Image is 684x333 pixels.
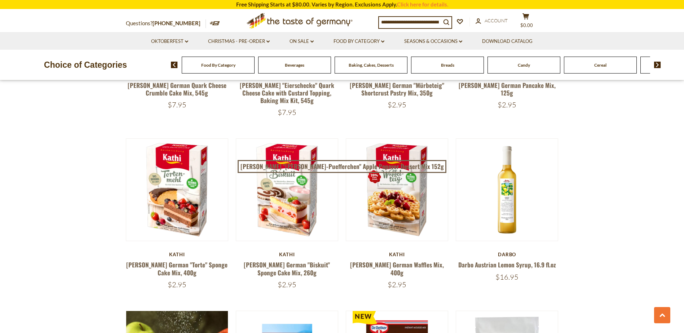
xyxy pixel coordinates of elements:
img: previous arrow [171,62,178,68]
img: next arrow [654,62,661,68]
a: Account [476,17,508,25]
img: Kathi German "Torte" Sponge Cake Mix, 400g [126,139,228,241]
a: Candy [518,62,530,68]
a: Download Catalog [482,37,533,45]
a: [PERSON_NAME] German "Mürbeteig" Shortcrust Pastry Mix, 350g [350,81,444,97]
button: $0.00 [515,13,537,31]
div: Kathi [236,252,339,257]
div: Darbo [456,252,559,257]
div: Kathi [346,252,449,257]
a: [PERSON_NAME] German "Torte" Sponge Cake Mix, 400g [126,260,228,277]
span: $7.95 [168,100,186,109]
a: [PERSON_NAME] German "Biskuit" Sponge Cake Mix, 260g [244,260,330,277]
a: [PERSON_NAME] German Waffles Mix, 400g [350,260,444,277]
img: Darbo Austrian Lemon Syrup, 16.9 fl.oz [456,139,558,241]
span: $2.95 [388,280,406,289]
a: [PERSON_NAME] German Pancake Mix, 125g [459,81,556,97]
span: $7.95 [278,108,296,117]
a: Darbo Austrian Lemon Syrup, 16.9 fl.oz [458,260,556,269]
span: $16.95 [495,272,518,281]
a: Cereal [594,62,606,68]
a: Click here for details. [397,1,448,8]
span: $2.95 [278,280,296,289]
a: Christmas - PRE-ORDER [208,37,270,45]
a: [PHONE_NUMBER] [153,20,200,26]
a: Breads [441,62,454,68]
a: Food By Category [334,37,384,45]
img: Kathi German Waffles Mix, 400g [346,139,448,241]
a: Beverages [285,62,304,68]
span: Account [485,18,508,23]
span: $2.95 [168,280,186,289]
span: $2.95 [498,100,516,109]
a: [PERSON_NAME] "Eierschecke" Quark Cheese Cake with Custard Topping, Baking Mix Kit, 545g [240,81,334,105]
span: $2.95 [388,100,406,109]
span: $0.00 [520,22,533,28]
img: Kathi German "Biskuit" Sponge Cake Mix, 260g [236,139,338,241]
a: [PERSON_NAME] German Quark Cheese Crumble Cake Mix, 545g [128,81,226,97]
p: Questions? [126,19,206,28]
a: Oktoberfest [151,37,188,45]
a: Food By Category [201,62,235,68]
div: Kathi [126,252,229,257]
a: Baking, Cakes, Desserts [349,62,394,68]
a: [PERSON_NAME] "[PERSON_NAME]-Puefferchen" Apple Popover Dessert Mix 152g [238,160,446,173]
a: On Sale [290,37,314,45]
a: Seasons & Occasions [404,37,462,45]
